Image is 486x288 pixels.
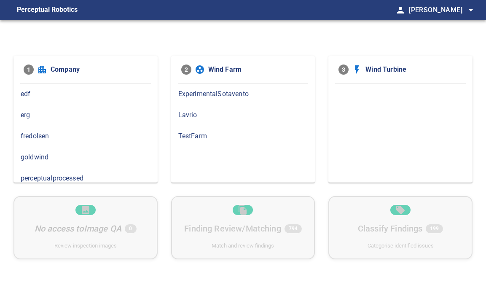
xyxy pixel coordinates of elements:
[405,2,476,19] button: [PERSON_NAME]
[13,105,158,126] div: erg
[21,89,150,99] span: edf
[171,83,315,105] div: ExperimentalSotavento
[338,65,349,75] span: 3
[51,65,148,75] span: Company
[24,65,34,75] span: 1
[13,83,158,105] div: edf
[13,168,158,189] div: perceptualprocessed
[178,110,308,120] span: Lavrio
[171,126,315,147] div: TestFarm
[466,5,476,15] span: arrow_drop_down
[365,65,462,75] span: Wind Turbine
[208,65,305,75] span: Wind Farm
[17,3,78,17] figcaption: Perceptual Robotics
[21,152,150,162] span: goldwind
[409,4,476,16] span: [PERSON_NAME]
[13,126,158,147] div: fredolsen
[21,110,150,120] span: erg
[178,131,308,141] span: TestFarm
[21,173,150,183] span: perceptualprocessed
[181,65,191,75] span: 2
[13,147,158,168] div: goldwind
[178,89,308,99] span: ExperimentalSotavento
[21,131,150,141] span: fredolsen
[395,5,405,15] span: person
[171,105,315,126] div: Lavrio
